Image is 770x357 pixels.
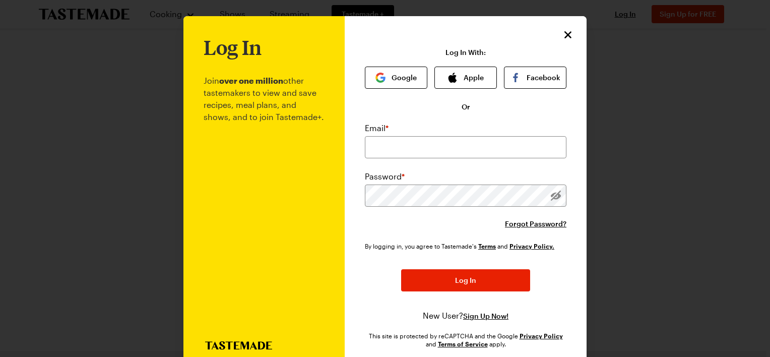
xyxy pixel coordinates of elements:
[455,275,476,285] span: Log In
[219,76,283,85] b: over one million
[463,311,508,321] button: Sign Up Now!
[365,170,405,183] label: Password
[505,219,566,229] button: Forgot Password?
[423,311,463,320] span: New User?
[478,242,496,250] a: Tastemade Terms of Service
[204,58,325,341] p: Join other tastemakers to view and save recipes, meal plans, and shows, and to join Tastemade+.
[561,28,574,41] button: Close
[365,122,389,134] label: Email
[204,36,262,58] h1: Log In
[520,331,563,340] a: Google Privacy Policy
[434,67,497,89] button: Apple
[401,269,530,291] button: Log In
[509,242,554,250] a: Tastemade Privacy Policy
[365,332,566,348] div: This site is protected by reCAPTCHA and the Google and apply.
[365,241,558,251] div: By logging in, you agree to Tastemade's and
[504,67,566,89] button: Facebook
[438,339,488,348] a: Google Terms of Service
[462,102,470,112] span: Or
[365,67,427,89] button: Google
[445,48,486,56] p: Log In With:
